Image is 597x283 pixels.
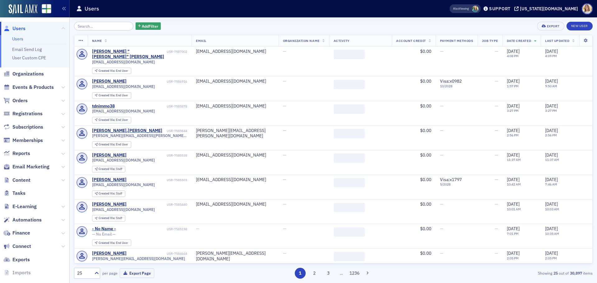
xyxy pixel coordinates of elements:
[3,25,25,32] a: Users
[12,230,30,236] span: Finance
[37,4,51,15] a: View Homepage
[99,241,128,245] div: End User
[127,178,187,182] div: USR-7585503
[92,39,102,43] span: Name
[99,118,128,122] div: End User
[12,217,42,223] span: Automations
[142,23,158,29] span: Add Filter
[334,178,365,187] span: ‌
[92,141,131,148] div: Created Via: End User
[545,250,558,256] span: [DATE]
[545,84,557,88] time: 9:50 AM
[92,84,155,89] span: [EMAIL_ADDRESS][DOMAIN_NAME]
[334,153,365,163] span: ‌
[102,270,118,276] label: per page
[99,167,122,171] div: Staff
[545,103,558,109] span: [DATE]
[9,4,37,14] a: SailAMX
[3,150,30,157] a: Reports
[507,231,519,236] time: 7:01 PM
[507,256,519,260] time: 2:05 PM
[12,25,25,32] span: Users
[3,137,43,144] a: Memberships
[74,22,133,30] input: Search…
[440,128,443,133] span: —
[334,252,365,261] span: ‌
[92,158,155,162] span: [EMAIL_ADDRESS][DOMAIN_NAME]
[92,207,155,212] span: [EMAIL_ADDRESS][DOMAIN_NAME]
[489,6,511,11] div: Support
[582,3,593,14] span: Profile
[495,177,498,182] span: —
[440,103,443,109] span: —
[3,243,31,250] a: Connect
[3,190,25,197] a: Tasks
[99,69,116,73] span: Created Via :
[545,128,558,133] span: [DATE]
[120,268,154,278] button: Export Page
[12,203,37,210] span: E-Learning
[92,202,127,207] a: [PERSON_NAME]
[507,84,519,88] time: 1:57 PM
[334,227,365,237] span: ‌
[545,177,558,182] span: [DATE]
[92,177,127,183] a: [PERSON_NAME]
[99,142,116,146] span: Created Via :
[196,49,274,54] div: [EMAIL_ADDRESS][DOMAIN_NAME]
[3,163,49,170] a: Email Marketing
[196,177,274,183] div: [EMAIL_ADDRESS][DOMAIN_NAME]
[42,4,51,14] img: SailAMX
[196,226,199,231] span: —
[92,103,115,109] a: tdnimmo38
[196,153,274,158] div: [EMAIL_ADDRESS][DOMAIN_NAME]
[507,54,519,58] time: 4:08 PM
[396,39,426,43] span: Account Credit
[12,177,30,184] span: Content
[424,270,593,276] div: Showing out of items
[85,5,99,12] h1: Users
[12,47,42,52] a: Email Send Log
[545,78,558,84] span: [DATE]
[283,250,286,256] span: —
[453,7,459,11] div: Also
[283,152,286,158] span: —
[507,48,520,54] span: [DATE]
[495,250,498,256] span: —
[92,49,166,60] a: [PERSON_NAME] "[PERSON_NAME]" [PERSON_NAME]
[545,152,558,158] span: [DATE]
[495,201,498,207] span: —
[545,54,557,58] time: 4:09 PM
[12,150,30,157] span: Reports
[495,226,498,231] span: —
[92,153,127,158] a: [PERSON_NAME]
[3,256,30,263] a: Exports
[12,97,28,104] span: Orders
[440,226,443,231] span: —
[92,128,162,134] a: [PERSON_NAME].[PERSON_NAME]
[3,230,30,236] a: Finance
[99,143,128,146] div: End User
[545,182,557,186] time: 7:46 AM
[12,243,31,250] span: Connect
[334,203,365,212] span: ‌
[334,80,365,89] span: ‌
[127,80,187,84] div: USR-7586916
[547,25,560,28] div: Export
[196,251,274,262] div: [PERSON_NAME][EMAIL_ADDRESS][DOMAIN_NAME]
[127,203,187,207] div: USR-7585440
[545,207,559,211] time: 10:03 AM
[99,241,116,245] span: Created Via :
[440,39,473,43] span: Payment Methods
[337,270,346,276] span: …
[420,250,431,256] span: $0.00
[12,269,31,276] span: Imports
[440,250,443,256] span: —
[12,110,43,117] span: Registrations
[495,78,498,84] span: —
[12,163,49,170] span: Email Marketing
[507,177,520,182] span: [DATE]
[545,226,558,231] span: [DATE]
